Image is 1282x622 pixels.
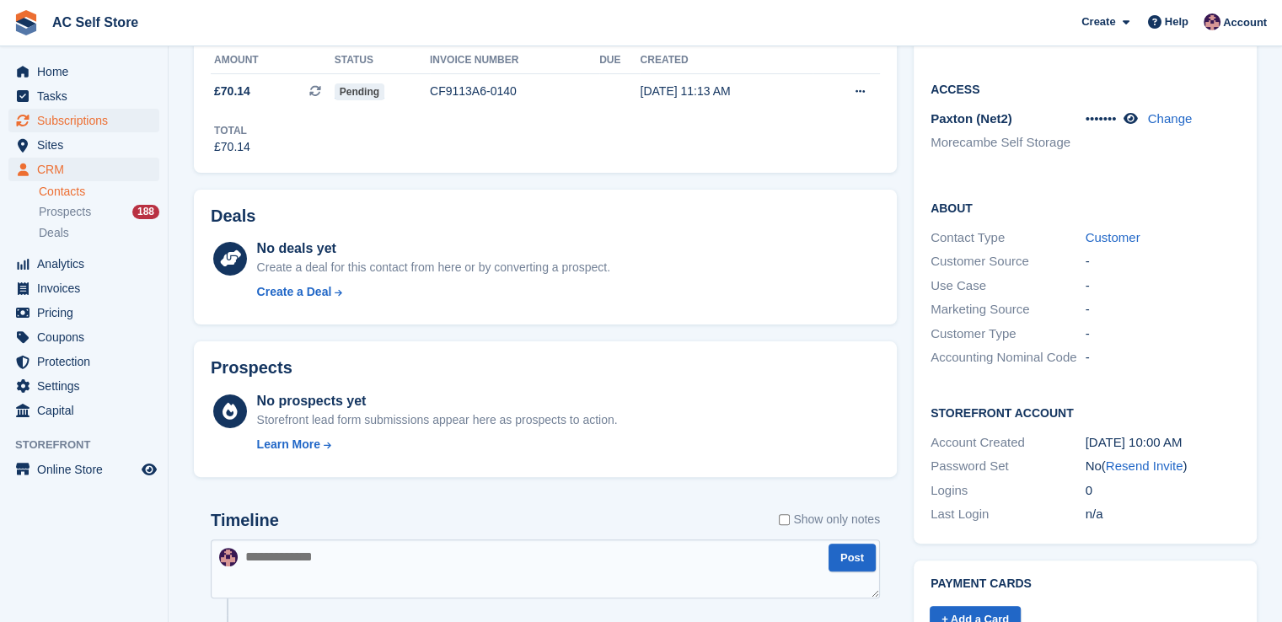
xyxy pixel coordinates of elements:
div: 0 [1086,481,1241,501]
a: Deals [39,224,159,242]
a: menu [8,133,159,157]
div: No [1086,457,1241,476]
span: Settings [37,374,138,398]
span: Invoices [37,276,138,300]
span: CRM [37,158,138,181]
div: Accounting Nominal Code [931,348,1086,367]
div: [DATE] 10:00 AM [1086,433,1241,453]
div: Marketing Source [931,300,1086,319]
span: Home [37,60,138,83]
span: Prospects [39,204,91,220]
span: Storefront [15,437,168,453]
h2: Storefront Account [931,404,1240,421]
img: Ted Cox [219,548,238,566]
span: ( ) [1102,458,1188,473]
div: No deals yet [257,239,610,259]
a: Prospects 188 [39,203,159,221]
a: menu [8,158,159,181]
div: - [1086,276,1241,296]
div: - [1086,348,1241,367]
li: Morecambe Self Storage [931,133,1086,153]
h2: Deals [211,206,255,226]
a: menu [8,60,159,83]
span: Pending [335,83,384,100]
input: Show only notes [779,511,790,528]
div: Contact Type [931,228,1086,248]
h2: About [931,199,1240,216]
span: Tasks [37,84,138,108]
div: Last Login [931,505,1086,524]
span: £70.14 [214,83,250,100]
a: Customer [1086,230,1140,244]
div: - [1086,300,1241,319]
a: Create a Deal [257,283,610,301]
a: menu [8,399,159,422]
div: Total [214,123,250,138]
a: menu [8,276,159,300]
h2: Access [931,80,1240,97]
h2: Timeline [211,511,279,530]
th: Invoice number [430,47,599,74]
span: Deals [39,225,69,241]
div: CF9113A6-0140 [430,83,599,100]
a: menu [8,252,159,276]
a: menu [8,374,159,398]
h2: Payment cards [931,577,1240,591]
div: - [1086,324,1241,344]
span: Analytics [37,252,138,276]
button: Post [829,544,876,571]
span: Capital [37,399,138,422]
a: Contacts [39,184,159,200]
div: Customer Source [931,252,1086,271]
a: Preview store [139,459,159,480]
div: Use Case [931,276,1086,296]
span: Online Store [37,458,138,481]
h2: Prospects [211,358,292,378]
div: Account Created [931,433,1086,453]
div: Create a deal for this contact from here or by converting a prospect. [257,259,610,276]
span: Paxton (Net2) [931,111,1012,126]
div: n/a [1086,505,1241,524]
a: Resend Invite [1106,458,1183,473]
div: Storefront lead form submissions appear here as prospects to action. [257,411,618,429]
span: Help [1165,13,1188,30]
img: stora-icon-8386f47178a22dfd0bd8f6a31ec36ba5ce8667c1dd55bd0f319d3a0aa187defe.svg [13,10,39,35]
a: menu [8,301,159,324]
div: Password Set [931,457,1086,476]
span: Protection [37,350,138,373]
a: menu [8,325,159,349]
div: Learn More [257,436,320,453]
div: - [1086,252,1241,271]
span: ••••••• [1086,111,1117,126]
span: Create [1081,13,1115,30]
a: Learn More [257,436,618,453]
img: Ted Cox [1204,13,1220,30]
span: Subscriptions [37,109,138,132]
span: Sites [37,133,138,157]
div: £70.14 [214,138,250,156]
div: Customer Type [931,324,1086,344]
label: Show only notes [779,511,880,528]
span: Account [1223,14,1267,31]
a: menu [8,350,159,373]
div: Create a Deal [257,283,332,301]
a: menu [8,458,159,481]
a: Change [1148,111,1193,126]
th: Amount [211,47,335,74]
a: menu [8,109,159,132]
span: Pricing [37,301,138,324]
th: Status [335,47,430,74]
div: Logins [931,481,1086,501]
a: menu [8,84,159,108]
th: Due [599,47,640,74]
th: Created [640,47,813,74]
div: 188 [132,205,159,219]
span: Coupons [37,325,138,349]
div: No prospects yet [257,391,618,411]
a: AC Self Store [46,8,145,36]
div: [DATE] 11:13 AM [640,83,813,100]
